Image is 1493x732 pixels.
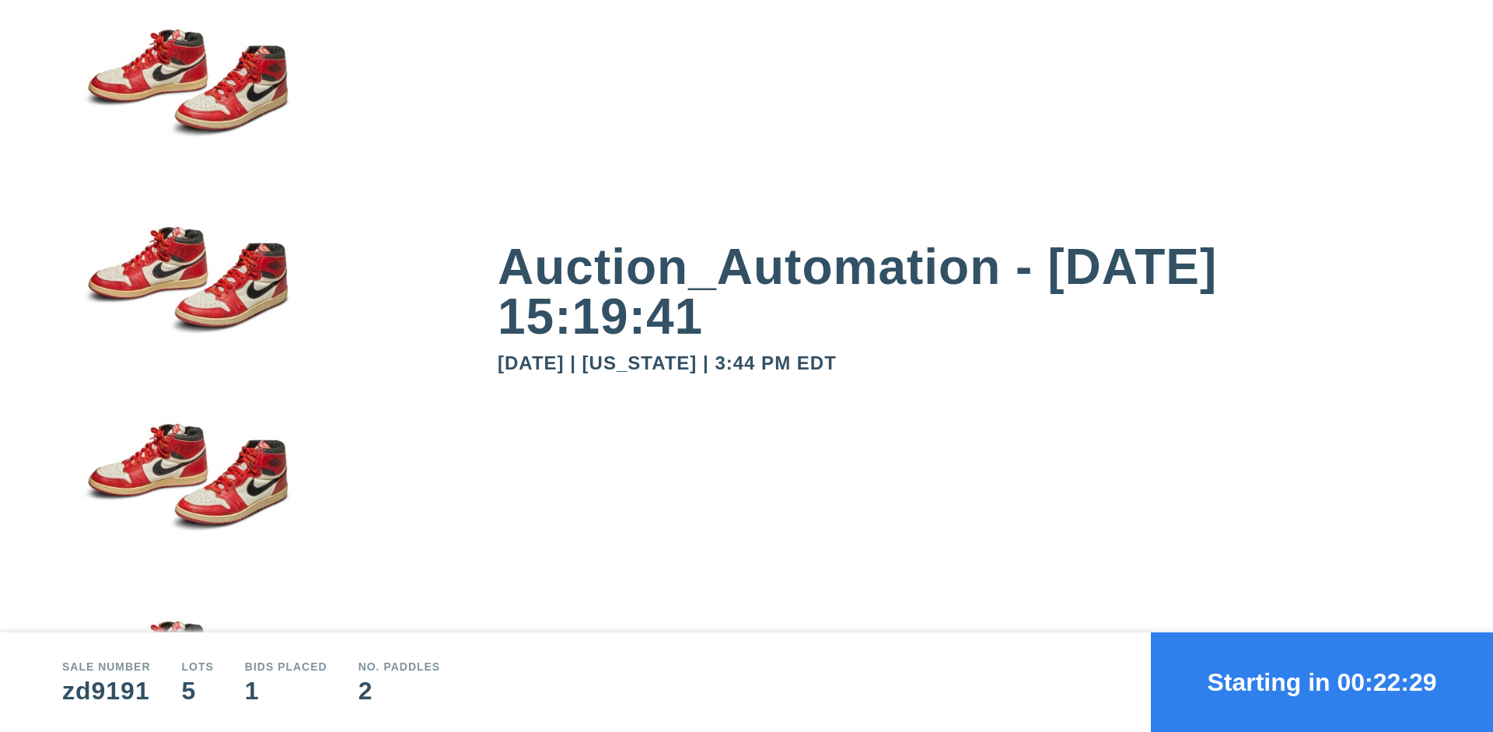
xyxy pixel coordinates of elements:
button: Starting in 00:22:29 [1151,632,1493,732]
div: 5 [182,678,214,703]
img: small [62,395,311,593]
div: zd9191 [62,678,151,703]
div: Sale number [62,661,151,672]
img: small [62,1,311,198]
div: Bids Placed [245,661,327,672]
div: [DATE] | [US_STATE] | 3:44 PM EDT [498,354,1431,373]
div: Lots [182,661,214,672]
img: small [62,198,311,395]
div: Auction_Automation - [DATE] 15:19:41 [498,242,1431,341]
div: 2 [358,678,441,703]
div: No. Paddles [358,661,441,672]
div: 1 [245,678,327,703]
